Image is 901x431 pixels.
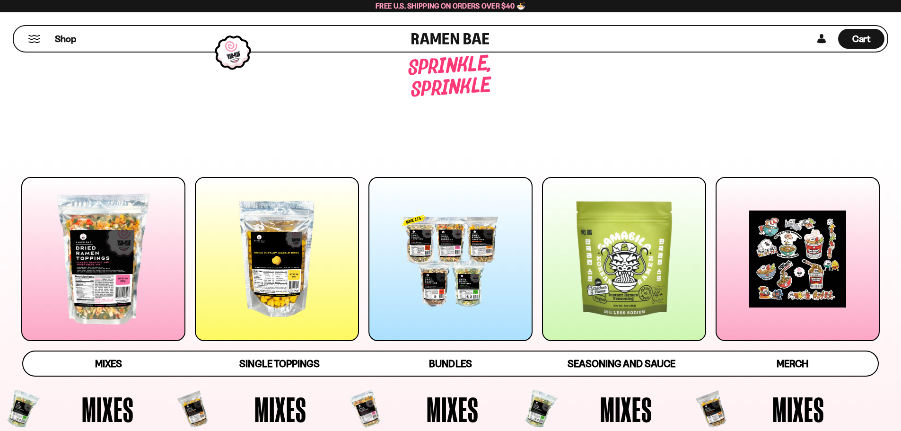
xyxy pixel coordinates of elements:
span: Cart [852,33,871,44]
a: Single Toppings [194,352,365,376]
span: Mixes [254,392,306,427]
span: Mixes [772,392,824,427]
span: Bundles [429,358,472,369]
span: Mixes [82,392,134,427]
a: Seasoning and Sauce [536,352,707,376]
div: Cart [838,26,884,52]
a: Mixes [23,352,194,376]
span: Mixes [600,392,652,427]
span: Seasoning and Sauce [568,358,675,369]
a: Bundles [365,352,536,376]
span: Free U.S. Shipping on Orders over $40 🍜 [376,1,525,10]
span: Mixes [427,392,479,427]
span: Mixes [95,358,122,369]
a: Merch [707,352,878,376]
span: Shop [55,33,76,45]
button: Mobile Menu Trigger [28,35,41,43]
span: Single Toppings [239,358,319,369]
a: Shop [55,29,76,49]
span: Merch [777,358,808,369]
